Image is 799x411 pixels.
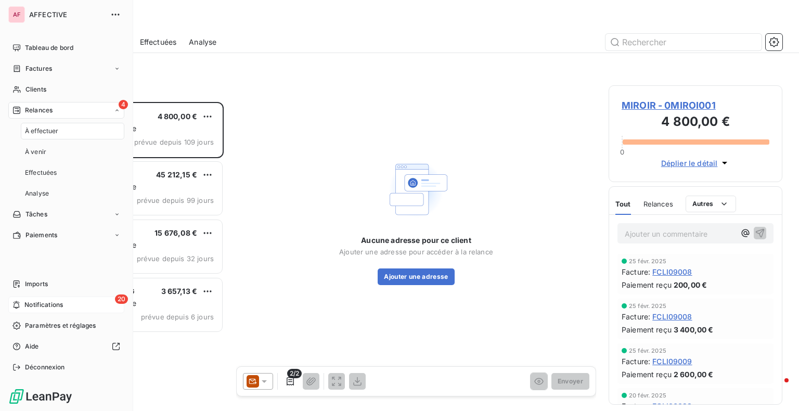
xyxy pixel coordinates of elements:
input: Rechercher [605,34,762,50]
span: À venir [25,147,46,157]
span: MIROIR - 0MIROI001 [622,98,769,112]
img: Empty state [383,156,449,223]
span: Tâches [25,210,47,219]
span: prévue depuis 99 jours [137,196,214,204]
div: AF [8,6,25,23]
span: Tout [615,200,631,208]
button: Autres [686,196,736,212]
span: Ajouter une adresse pour accéder à la relance [339,248,493,256]
span: AFFECTIVE [29,10,104,19]
span: 25 févr. 2025 [629,303,666,309]
span: 2/2 [287,369,302,378]
span: 15 676,08 € [154,228,197,237]
span: prévue depuis 109 jours [134,138,214,146]
span: Paiements [25,230,57,240]
a: Aide [8,338,124,355]
img: Logo LeanPay [8,388,73,405]
span: Relances [643,200,673,208]
span: 4 [119,100,128,109]
span: 20 févr. 2025 [629,392,666,399]
span: FCLI09008 [652,266,692,277]
button: Ajouter une adresse [378,268,454,285]
span: prévue depuis 32 jours [137,254,214,263]
span: Effectuées [140,37,177,47]
span: Analyse [189,37,216,47]
span: Effectuées [25,168,57,177]
span: Relances [25,106,53,115]
span: Facture : [622,266,650,277]
span: FCLI09009 [652,356,692,367]
span: Clients [25,85,46,94]
span: Paiement reçu [622,279,672,290]
button: Déplier le détail [658,157,733,169]
h3: 4 800,00 € [622,112,769,133]
span: 20 [115,294,128,304]
span: 2 600,00 € [674,369,714,380]
span: 3 400,00 € [674,324,714,335]
span: Paiement reçu [622,324,672,335]
span: prévue depuis 6 jours [141,313,214,321]
span: Imports [25,279,48,289]
span: Notifications [24,300,63,310]
span: Analyse [25,189,49,198]
span: Tableau de bord [25,43,73,53]
span: Déconnexion [25,363,65,372]
span: 25 févr. 2025 [629,258,666,264]
span: À effectuer [25,126,59,136]
span: Paiement reçu [622,369,672,380]
iframe: Intercom live chat [764,376,789,401]
button: Envoyer [551,373,589,390]
span: Factures [25,64,52,73]
span: Facture : [622,311,650,322]
span: Facture : [622,356,650,367]
span: 4 800,00 € [158,112,198,121]
span: Aucune adresse pour ce client [361,235,471,246]
span: Aide [25,342,39,351]
span: Paramètres et réglages [25,321,96,330]
span: Déplier le détail [661,158,718,169]
span: 25 févr. 2025 [629,348,666,354]
span: 3 657,13 € [161,287,198,296]
span: FCLI09008 [652,311,692,322]
span: 200,00 € [674,279,707,290]
span: 0 [620,148,624,156]
div: grid [50,102,224,411]
span: 45 212,15 € [156,170,197,179]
